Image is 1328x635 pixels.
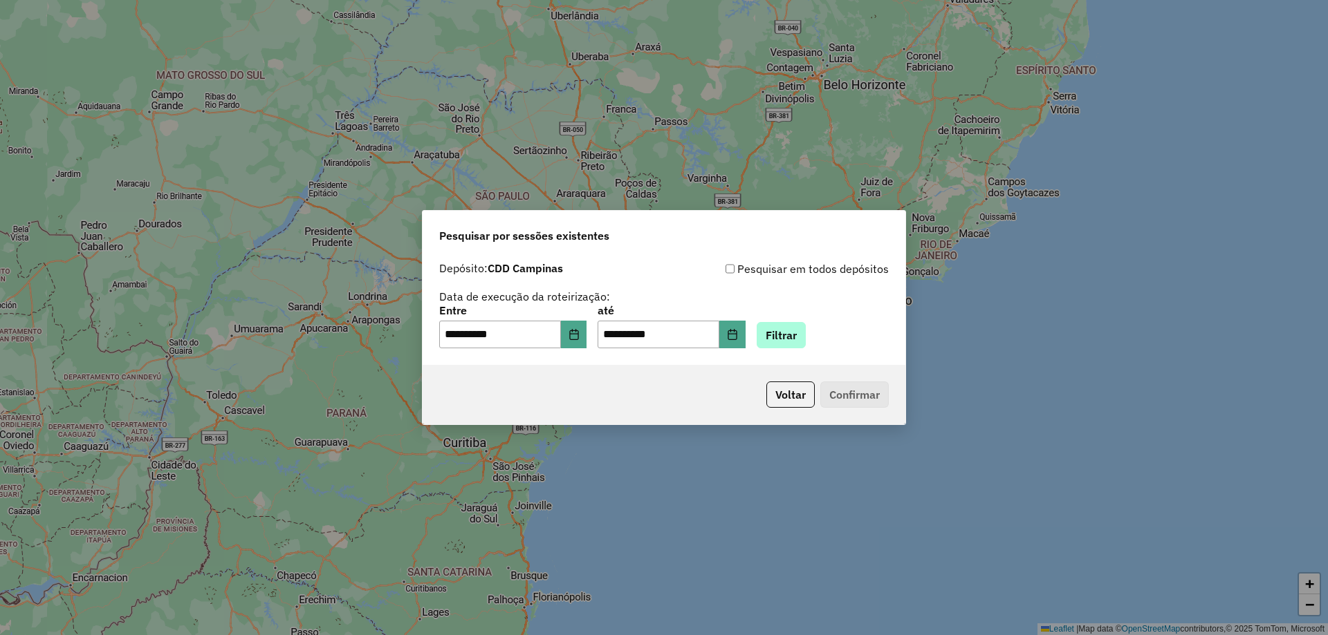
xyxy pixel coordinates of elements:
button: Choose Date [719,321,746,348]
label: Entre [439,302,587,319]
label: Data de execução da roteirização: [439,288,610,305]
button: Choose Date [561,321,587,348]
button: Filtrar [757,322,806,348]
span: Pesquisar por sessões existentes [439,227,609,244]
label: até [598,302,745,319]
div: Pesquisar em todos depósitos [664,260,889,277]
label: Depósito: [439,260,563,276]
strong: CDD Campinas [488,261,563,275]
button: Voltar [766,381,815,408]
